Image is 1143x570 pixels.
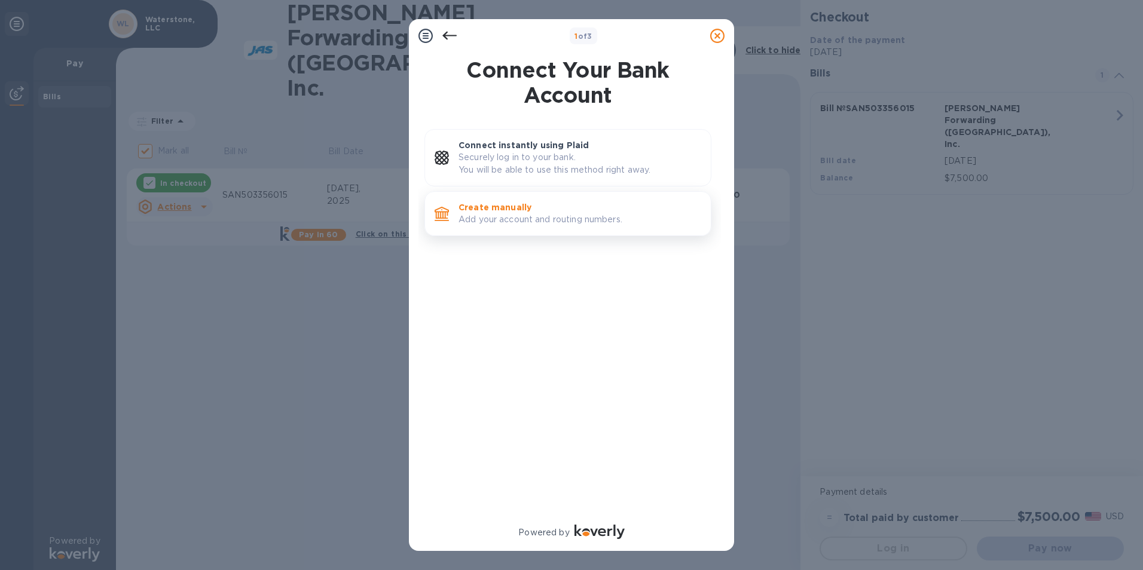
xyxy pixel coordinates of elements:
b: of 3 [574,32,592,41]
span: 1 [574,32,577,41]
p: Create manually [459,201,701,213]
p: Powered by [518,526,569,539]
p: Connect instantly using Plaid [459,139,701,151]
img: Logo [574,525,625,539]
h1: Connect Your Bank Account [420,57,716,108]
p: Securely log in to your bank. You will be able to use this method right away. [459,151,701,176]
p: Add your account and routing numbers. [459,213,701,226]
